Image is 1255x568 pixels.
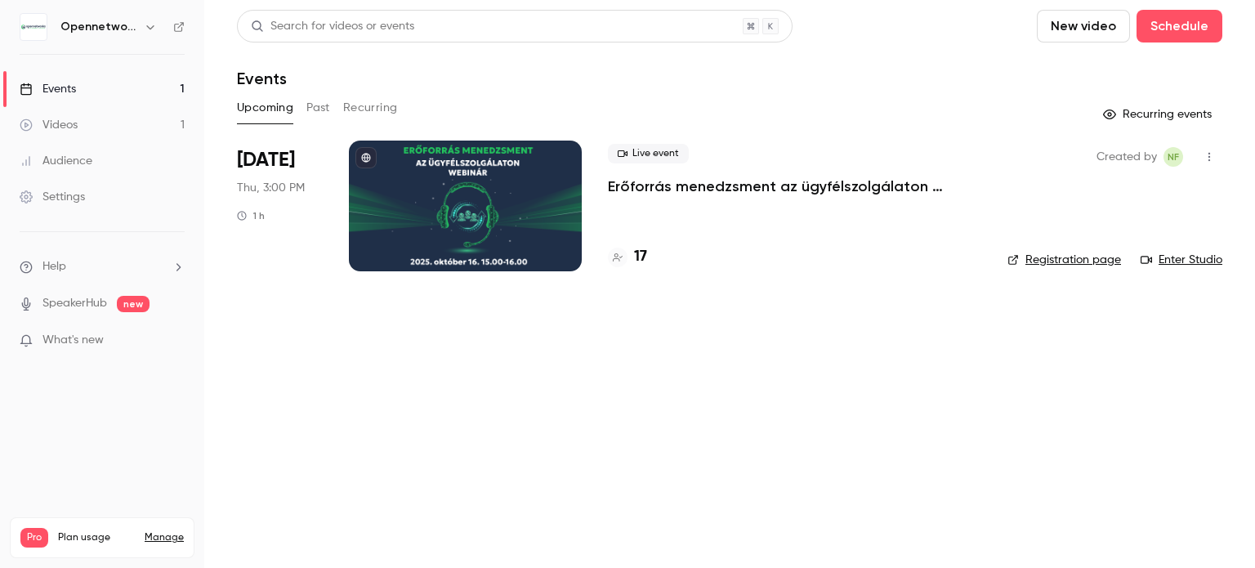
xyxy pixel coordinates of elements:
[20,153,92,169] div: Audience
[20,258,185,275] li: help-dropdown-opener
[237,95,293,121] button: Upcoming
[251,18,414,35] div: Search for videos or events
[1096,147,1157,167] span: Created by
[20,81,76,97] div: Events
[237,141,323,271] div: Oct 16 Thu, 3:00 PM (Europe/Budapest)
[1141,252,1222,268] a: Enter Studio
[634,246,647,268] h4: 17
[1007,252,1121,268] a: Registration page
[60,19,137,35] h6: Opennetworks Kft.
[58,531,135,544] span: Plan usage
[237,209,265,222] div: 1 h
[1163,147,1183,167] span: Nóra Faragó
[237,69,287,88] h1: Events
[1096,101,1222,127] button: Recurring events
[608,144,689,163] span: Live event
[343,95,398,121] button: Recurring
[608,177,981,196] a: Erőforrás menedzsment az ügyfélszolgálaton webinár
[237,180,305,196] span: Thu, 3:00 PM
[20,14,47,40] img: Opennetworks Kft.
[117,296,150,312] span: new
[42,258,66,275] span: Help
[42,332,104,349] span: What's new
[20,189,85,205] div: Settings
[1168,147,1179,167] span: NF
[237,147,295,173] span: [DATE]
[306,95,330,121] button: Past
[42,295,107,312] a: SpeakerHub
[20,117,78,133] div: Videos
[20,528,48,548] span: Pro
[165,333,185,348] iframe: Noticeable Trigger
[1037,10,1130,42] button: New video
[1137,10,1222,42] button: Schedule
[145,531,184,544] a: Manage
[608,246,647,268] a: 17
